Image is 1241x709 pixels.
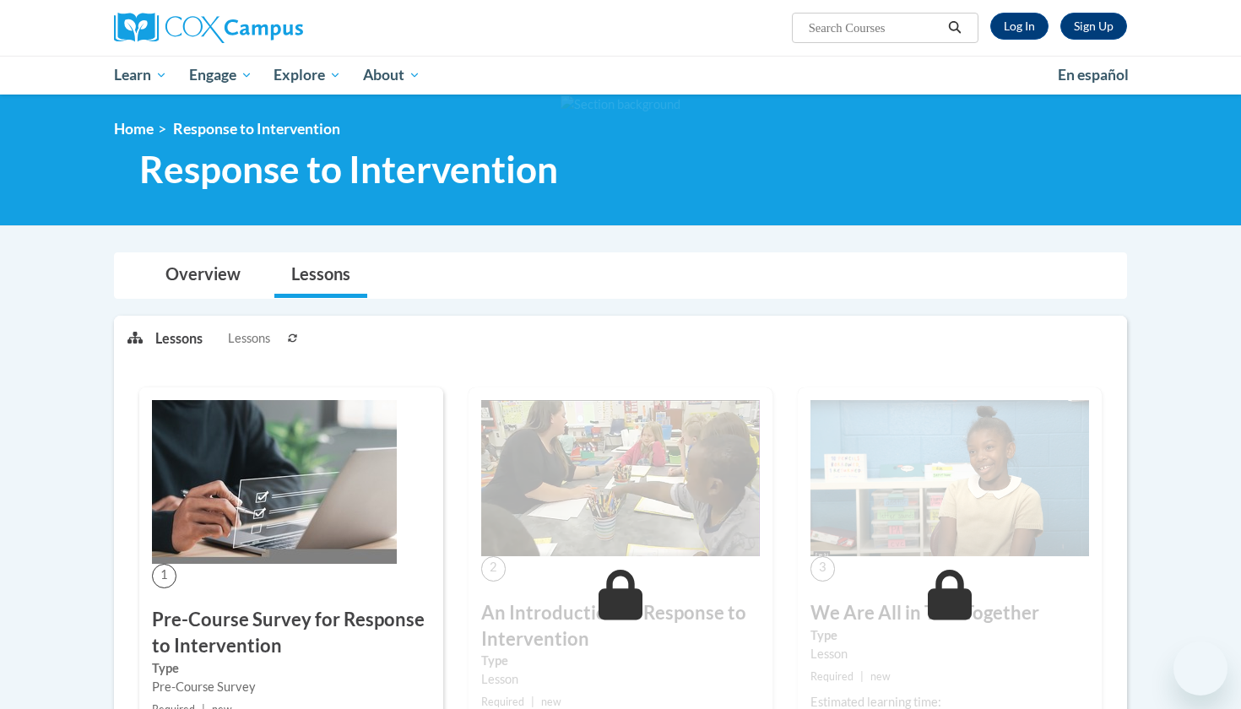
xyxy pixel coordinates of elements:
span: 2 [481,556,506,581]
span: new [541,695,561,708]
button: Search [942,18,967,38]
div: Lesson [481,670,760,689]
div: Pre-Course Survey [152,678,431,696]
label: Type [481,652,760,670]
span: | [860,670,864,683]
img: Course Image [481,400,760,557]
a: Explore [263,56,352,95]
span: Lessons [228,329,270,348]
span: 3 [810,556,835,581]
label: Type [810,626,1089,645]
span: Engage [189,65,252,85]
span: | [531,695,534,708]
span: Required [481,695,524,708]
img: Cox Campus [114,13,303,43]
span: Response to Intervention [173,120,340,138]
span: 1 [152,564,176,588]
img: Section background [561,95,680,114]
h3: Pre-Course Survey for Response to Intervention [152,607,431,659]
h3: An Introduction to Response to Intervention [481,600,760,652]
a: Log In [990,13,1049,40]
img: Course Image [810,400,1089,557]
a: Overview [149,253,257,298]
a: Engage [178,56,263,95]
a: Cox Campus [114,13,435,43]
a: About [352,56,431,95]
span: new [870,670,891,683]
span: Required [810,670,854,683]
div: Main menu [89,56,1152,95]
a: Lessons [274,253,367,298]
h3: We Are All in This Together [810,600,1089,626]
label: Type [152,659,431,678]
span: Learn [114,65,167,85]
span: Explore [274,65,341,85]
a: Learn [103,56,178,95]
p: Lessons [155,329,203,348]
a: Register [1060,13,1127,40]
div: Lesson [810,645,1089,663]
span: About [363,65,420,85]
img: Course Image [152,400,397,564]
iframe: Button to launch messaging window [1173,641,1227,695]
input: Search Courses [807,18,942,38]
span: Response to Intervention [139,147,558,192]
a: Home [114,120,154,138]
a: En español [1047,57,1140,93]
span: En español [1058,66,1129,84]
